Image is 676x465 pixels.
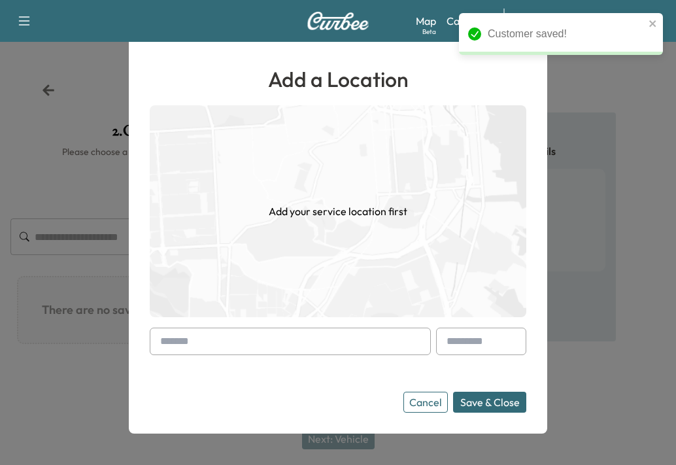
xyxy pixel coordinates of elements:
[403,392,448,413] button: Cancel
[416,13,436,29] a: MapBeta
[488,26,645,42] div: Customer saved!
[307,12,369,30] img: Curbee Logo
[269,203,407,219] h1: Add your service location first
[447,13,490,29] a: Calendar
[422,27,436,37] div: Beta
[150,63,526,95] h1: Add a Location
[150,105,526,317] img: empty-map-CL6vilOE.png
[649,18,658,29] button: close
[453,392,526,413] button: Save & Close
